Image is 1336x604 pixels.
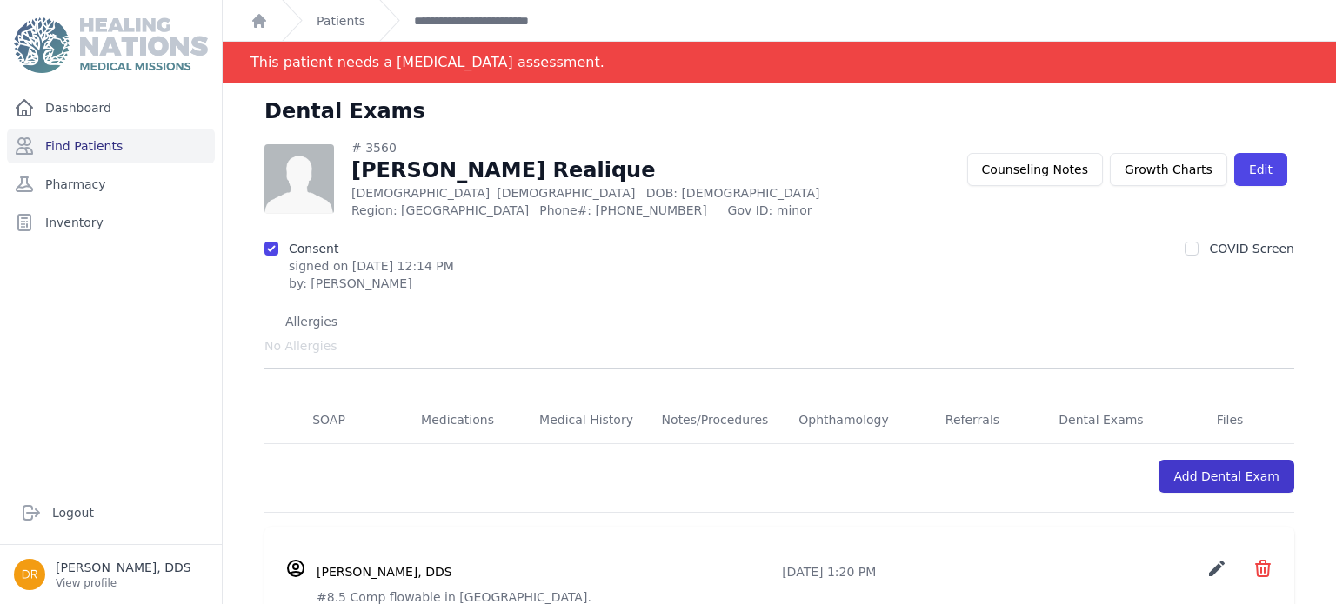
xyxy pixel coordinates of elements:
[1209,242,1294,256] label: COVID Screen
[393,397,522,444] a: Medications
[7,167,215,202] a: Pharmacy
[317,563,452,581] h3: [PERSON_NAME], DDS
[351,139,916,156] div: # 3560
[289,242,338,256] label: Consent
[7,129,215,163] a: Find Patients
[908,397,1037,444] a: Referrals
[728,202,916,219] span: Gov ID: minor
[351,202,529,219] span: Region: [GEOGRAPHIC_DATA]
[264,337,337,355] span: No Allergies
[1037,397,1166,444] a: Dental Exams
[278,313,344,330] span: Allergies
[14,17,207,73] img: Medical Missions EMR
[646,186,820,200] span: DOB: [DEMOGRAPHIC_DATA]
[250,42,605,83] div: This patient needs a [MEDICAL_DATA] assessment.
[1166,397,1294,444] a: Files
[497,186,635,200] span: [DEMOGRAPHIC_DATA]
[317,12,365,30] a: Patients
[782,563,876,581] p: [DATE] 1:20 PM
[7,90,215,125] a: Dashboard
[351,184,916,202] p: [DEMOGRAPHIC_DATA]
[264,144,334,214] img: person-242608b1a05df3501eefc295dc1bc67a.jpg
[14,495,208,530] a: Logout
[264,397,393,444] a: SOAP
[289,257,454,275] p: signed on [DATE] 12:14 PM
[56,576,191,590] p: View profile
[1234,153,1287,186] a: Edit
[651,397,779,444] a: Notes/Procedures
[1206,566,1232,582] a: create
[14,559,208,590] a: [PERSON_NAME], DDS View profile
[223,42,1336,83] div: Notification
[264,97,425,125] h1: Dental Exams
[264,397,1294,444] nav: Tabs
[967,153,1103,186] button: Counseling Notes
[522,397,651,444] a: Medical History
[779,397,908,444] a: Ophthamology
[1110,153,1227,186] a: Growth Charts
[1206,558,1227,579] i: create
[289,275,454,292] div: by: [PERSON_NAME]
[7,205,215,240] a: Inventory
[1159,460,1294,493] a: Add Dental Exam
[539,202,717,219] span: Phone#: [PHONE_NUMBER]
[56,559,191,576] p: [PERSON_NAME], DDS
[351,156,916,184] h1: [PERSON_NAME] Realique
